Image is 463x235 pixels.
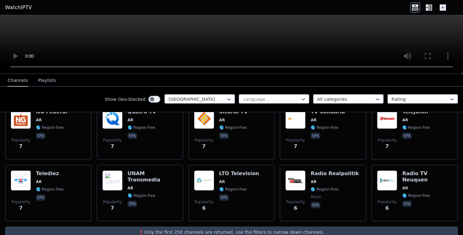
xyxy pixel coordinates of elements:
[202,143,206,150] span: 7
[10,16,15,21] img: website_grey.svg
[286,199,305,204] span: Popularity
[378,138,397,143] span: Popularity
[16,16,71,21] div: Dominio: [DOMAIN_NAME]
[10,10,15,15] img: logo_orange.svg
[202,204,206,212] span: 6
[377,170,397,191] img: Radio TV Neuquen
[105,96,146,102] label: Show Geo-blocked
[386,204,389,212] span: 6
[195,199,214,204] span: Popularity
[219,170,259,177] h6: LTO Television
[128,117,134,123] span: AR
[294,204,297,212] span: 6
[402,201,412,207] p: spa
[111,143,114,150] span: 7
[36,125,64,130] span: 🌎 Region-free
[311,202,320,208] p: spa
[402,186,408,191] span: AR
[128,125,155,130] span: 🌎 Region-free
[70,37,105,41] div: Keyword (traffico)
[8,75,28,87] button: Channels
[11,138,30,143] span: Popularity
[36,170,64,177] h6: Telediez
[128,133,137,139] p: spa
[311,170,359,177] h6: Radio Realpolitik
[19,204,22,212] span: 7
[219,194,229,201] p: spa
[11,109,31,129] img: NG Federal
[128,170,178,183] h6: UNAM Transmedia
[102,109,123,129] img: Quatro TV
[63,37,68,42] img: tab_keywords_by_traffic_grey.svg
[402,193,430,198] span: 🌎 Region-free
[5,4,32,11] a: WatchIPTV
[36,133,45,139] p: spa
[402,133,412,139] p: spa
[286,138,305,143] span: Popularity
[103,199,122,204] span: Popularity
[219,187,247,192] span: 🌎 Region-free
[103,138,122,143] span: Popularity
[402,125,430,130] span: 🌎 Region-free
[402,117,408,123] span: AR
[285,109,306,129] img: TV Solidaria
[285,170,306,191] img: Radio Realpolitik
[11,170,31,191] img: Telediez
[219,117,225,123] span: AR
[219,133,229,139] p: spa
[311,125,338,130] span: 🌎 Region-free
[36,194,45,201] p: spa
[128,186,134,191] span: AR
[377,109,397,129] img: TeleJunin
[311,133,320,139] p: spa
[18,10,31,15] div: v 4.0.25
[36,187,64,192] span: 🌎 Region-free
[311,194,321,199] span: music
[402,170,452,183] h6: Radio TV Neuquen
[219,179,225,184] span: AR
[386,143,389,150] span: 7
[195,138,214,143] span: Popularity
[36,117,42,123] span: AR
[311,187,338,192] span: 🌎 Region-free
[311,179,317,184] span: AR
[33,37,48,41] div: Dominio
[378,199,397,204] span: Popularity
[194,109,214,129] img: Sicardi TV
[26,37,31,42] img: tab_domain_overview_orange.svg
[36,179,42,184] span: AR
[311,117,317,123] span: AR
[128,201,137,207] p: spa
[102,170,123,191] img: UNAM Transmedia
[128,193,155,198] span: 🌎 Region-free
[38,75,56,87] button: Playlists
[11,199,30,204] span: Popularity
[19,143,22,150] span: 7
[194,170,214,191] img: LTO Television
[219,125,247,130] span: 🌎 Region-free
[294,143,297,150] span: 7
[111,204,114,212] span: 7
